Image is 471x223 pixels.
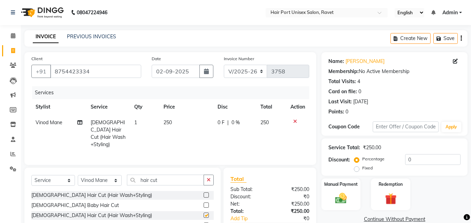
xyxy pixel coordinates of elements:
[390,33,431,44] button: Create New
[152,56,161,62] label: Date
[36,119,62,126] span: Vinod Mane
[357,78,360,85] div: 4
[130,99,159,115] th: Qty
[270,193,314,200] div: ₹0
[31,65,51,78] button: +91
[433,33,458,44] button: Save
[345,58,385,65] a: [PERSON_NAME]
[91,119,126,148] span: [DEMOGRAPHIC_DATA] Hair Cut (Hair Wash+Styling)
[50,65,141,78] input: Search by Name/Mobile/Email/Code
[67,33,116,40] a: PREVIOUS INVOICES
[381,192,400,206] img: _gift.svg
[358,88,361,95] div: 0
[270,208,314,215] div: ₹250.00
[31,99,86,115] th: Stylist
[441,122,461,132] button: Apply
[77,3,107,22] b: 08047224946
[270,186,314,193] div: ₹250.00
[225,186,270,193] div: Sub Total:
[225,200,270,208] div: Net:
[328,156,350,164] div: Discount:
[362,165,373,171] label: Fixed
[328,123,372,130] div: Coupon Code
[227,119,229,126] span: |
[159,99,213,115] th: Price
[345,108,348,116] div: 0
[225,193,270,200] div: Discount:
[225,208,270,215] div: Total:
[324,181,358,188] label: Manual Payment
[332,192,350,205] img: _cash.svg
[270,200,314,208] div: ₹250.00
[442,9,458,16] span: Admin
[224,56,254,62] label: Invoice Number
[225,215,277,222] a: Add Tip
[328,144,360,151] div: Service Total:
[363,144,381,151] div: ₹250.00
[127,175,204,185] input: Search or Scan
[328,68,461,75] div: No Active Membership
[256,99,287,115] th: Total
[213,99,256,115] th: Disc
[323,216,466,223] a: Continue Without Payment
[379,181,403,188] label: Redemption
[373,121,439,132] input: Enter Offer / Coupon Code
[362,156,385,162] label: Percentage
[286,99,309,115] th: Action
[328,108,344,116] div: Points:
[218,119,225,126] span: 0 F
[260,119,269,126] span: 250
[33,31,59,43] a: INVOICE
[328,78,356,85] div: Total Visits:
[31,202,119,209] div: [DEMOGRAPHIC_DATA] Baby Hair Cut
[134,119,137,126] span: 1
[86,99,130,115] th: Service
[18,3,66,22] img: logo
[31,56,43,62] label: Client
[164,119,172,126] span: 250
[328,88,357,95] div: Card on file:
[328,68,359,75] div: Membership:
[353,98,368,105] div: [DATE]
[32,86,314,99] div: Services
[31,192,152,199] div: [DEMOGRAPHIC_DATA] Hair Cut (Hair Wash+Styling)
[328,58,344,65] div: Name:
[31,212,152,219] div: [DEMOGRAPHIC_DATA] Hair Cut (Hair Wash+Styling)
[328,98,352,105] div: Last Visit:
[230,175,246,183] span: Total
[278,215,315,222] div: ₹0
[231,119,240,126] span: 0 %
